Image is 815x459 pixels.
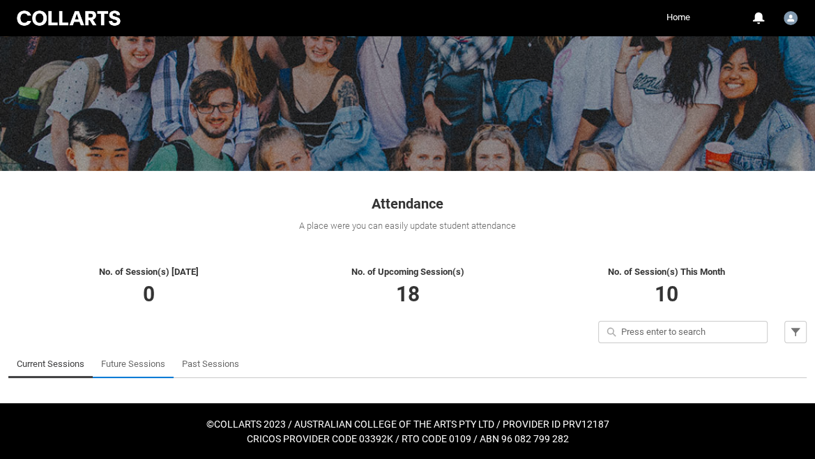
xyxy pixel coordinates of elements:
[93,350,174,378] li: Future Sessions
[99,266,199,277] span: No. of Session(s) [DATE]
[655,282,678,306] span: 10
[396,282,420,306] span: 18
[372,195,443,212] span: Attendance
[101,350,165,378] a: Future Sessions
[174,350,247,378] li: Past Sessions
[784,11,798,25] img: Sabrina.Schmid
[780,6,801,28] button: User Profile Sabrina.Schmid
[598,321,768,343] input: Press enter to search
[351,266,464,277] span: No. of Upcoming Session(s)
[784,321,807,343] button: Filter
[143,282,155,306] span: 0
[663,7,694,28] a: Home
[608,266,725,277] span: No. of Session(s) This Month
[17,350,84,378] a: Current Sessions
[8,350,93,378] li: Current Sessions
[8,219,807,233] div: A place were you can easily update student attendance
[182,350,239,378] a: Past Sessions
